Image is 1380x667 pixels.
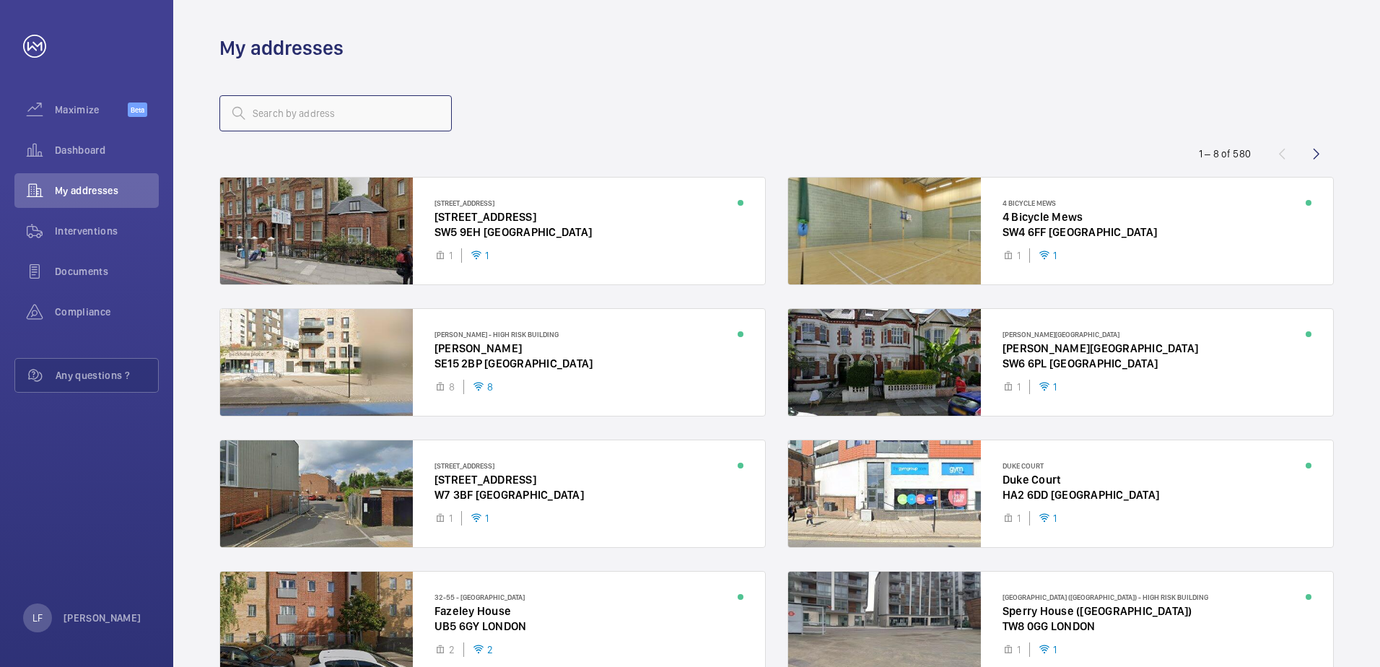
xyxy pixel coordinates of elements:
span: Interventions [55,224,159,238]
span: Maximize [55,103,128,117]
input: Search by address [219,95,452,131]
span: Dashboard [55,143,159,157]
p: [PERSON_NAME] [64,611,141,625]
span: Documents [55,264,159,279]
span: Beta [128,103,147,117]
p: LF [32,611,43,625]
span: My addresses [55,183,159,198]
div: 1 – 8 of 580 [1199,147,1251,161]
span: Compliance [55,305,159,319]
span: Any questions ? [56,368,158,383]
h1: My addresses [219,35,344,61]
